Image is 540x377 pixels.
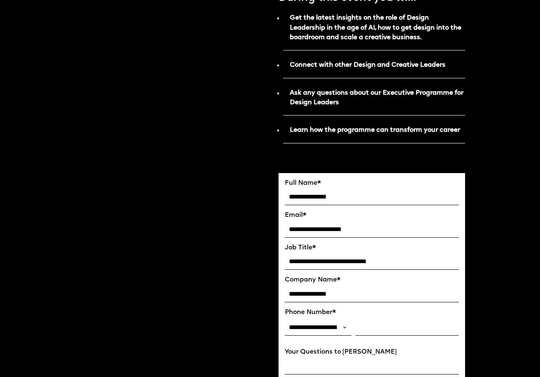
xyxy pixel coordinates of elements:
[285,309,459,317] label: Phone Number
[285,276,459,284] label: Company Name
[290,127,460,133] strong: Learn how the programme can transform your career
[290,15,461,41] strong: Get the latest insights on the role of Design Leadership in the age of AI, how to get design into...
[285,348,459,356] label: Your Questions to [PERSON_NAME]
[290,62,445,68] strong: Connect with other Design and Creative Leaders
[290,90,463,106] strong: Ask any questions about our Executive Programme for Design Leaders
[285,179,459,187] label: Full Name
[285,211,459,219] label: Email
[285,244,459,252] label: Job Title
